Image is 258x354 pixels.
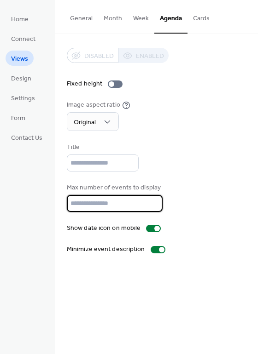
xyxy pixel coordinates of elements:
[67,100,120,110] div: Image aspect ratio
[67,223,141,233] div: Show date icon on mobile
[6,110,31,125] a: Form
[67,79,102,89] div: Fixed height
[11,15,29,24] span: Home
[67,143,137,152] div: Title
[6,31,41,46] a: Connect
[11,133,42,143] span: Contact Us
[11,114,25,123] span: Form
[6,11,34,26] a: Home
[11,94,35,103] span: Settings
[11,54,28,64] span: Views
[74,116,96,129] span: Original
[6,90,41,105] a: Settings
[11,34,35,44] span: Connect
[67,245,145,254] div: Minimize event description
[6,51,34,66] a: Views
[67,183,161,193] div: Max number of events to display
[11,74,31,84] span: Design
[6,130,48,145] a: Contact Us
[6,70,37,86] a: Design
